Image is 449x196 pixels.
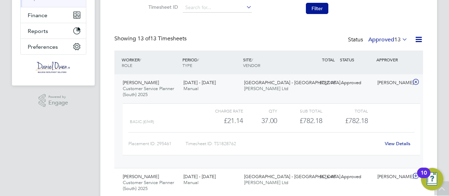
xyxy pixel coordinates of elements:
[123,174,159,180] span: [PERSON_NAME]
[181,53,241,72] div: PERIOD
[48,100,68,106] span: Engage
[20,62,86,73] a: Go to home page
[122,62,132,68] span: ROLE
[120,53,181,72] div: WORKER
[183,3,252,13] input: Search for...
[375,77,411,89] div: [PERSON_NAME]
[197,57,199,62] span: /
[348,35,409,45] div: Status
[21,23,86,39] button: Reports
[338,77,375,89] div: Approved
[36,62,71,73] img: danielowen-logo-retina.png
[198,107,243,115] div: Charge rate
[123,180,174,191] span: Customer Service Planner (South) 2025
[39,94,68,107] a: Powered byEngage
[183,180,199,185] span: Manual
[241,53,302,72] div: SITE
[186,138,380,149] div: Timesheet ID: TS1828762
[183,86,199,92] span: Manual
[244,174,345,180] span: [GEOGRAPHIC_DATA] - [GEOGRAPHIC_DATA]…
[28,43,58,50] span: Preferences
[385,141,410,147] a: View Details
[277,107,322,115] div: Sub Total
[322,107,368,115] div: Total
[338,171,375,183] div: Approved
[368,36,408,43] label: Approved
[421,173,427,182] div: 10
[244,180,288,185] span: [PERSON_NAME] Ltd
[140,57,141,62] span: /
[243,107,277,115] div: QTY
[146,4,178,10] label: Timesheet ID
[345,116,368,125] span: £782.18
[130,119,154,124] span: Basic (£/HR)
[375,171,411,183] div: [PERSON_NAME]
[277,115,322,127] div: £782.18
[114,35,188,42] div: Showing
[138,35,187,42] span: 13 Timesheets
[244,80,345,86] span: [GEOGRAPHIC_DATA] - [GEOGRAPHIC_DATA]…
[183,80,216,86] span: [DATE] - [DATE]
[198,115,243,127] div: £21.14
[182,62,192,68] span: TYPE
[306,3,328,14] button: Filter
[48,94,68,100] span: Powered by
[244,86,288,92] span: [PERSON_NAME] Ltd
[138,35,150,42] span: 13 of
[123,86,174,97] span: Customer Service Planner (South) 2025
[21,39,86,54] button: Preferences
[128,138,186,149] div: Placement ID: 295461
[394,36,401,43] span: 13
[243,62,260,68] span: VENDOR
[28,28,48,34] span: Reports
[302,77,338,89] div: £782.18
[252,57,253,62] span: /
[421,168,443,190] button: Open Resource Center, 10 new notifications
[375,53,411,66] div: APPROVER
[322,57,335,62] span: TOTAL
[302,171,338,183] div: £676.48
[243,115,277,127] div: 37.00
[28,12,47,19] span: Finance
[183,174,216,180] span: [DATE] - [DATE]
[123,80,159,86] span: [PERSON_NAME]
[338,53,375,66] div: STATUS
[21,7,86,23] button: Finance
